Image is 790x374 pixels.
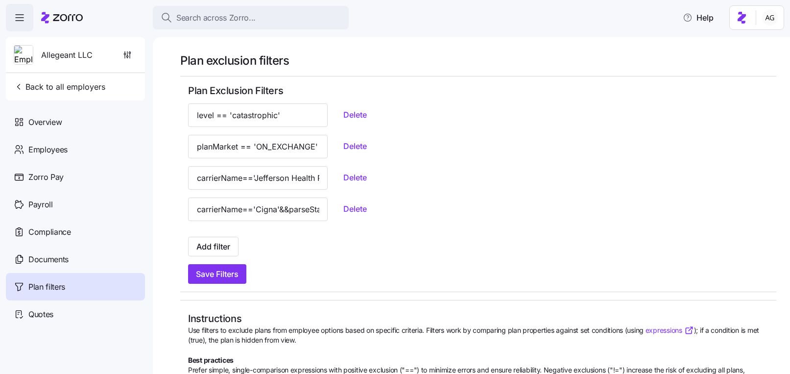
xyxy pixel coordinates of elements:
[335,137,375,155] button: Delete
[188,103,328,127] input: carrierName != 'Ambetter' && individualMedicalDeductible|parseIdeonMedicalProperty > 1500
[153,6,349,29] button: Search across Zorro...
[646,325,694,335] a: expressions
[683,12,714,24] span: Help
[188,84,768,98] h2: Plan Exclusion Filters
[335,169,375,186] button: Delete
[335,106,375,124] button: Delete
[28,199,53,211] span: Payroll
[188,356,234,364] b: Best practices
[675,8,721,27] button: Help
[343,140,367,152] span: Delete
[188,237,239,256] button: Add filter
[28,116,62,128] span: Overview
[6,300,145,328] a: Quotes
[41,49,93,61] span: Allegeant LLC
[180,53,776,68] h1: Plan exclusion filters
[28,226,71,238] span: Compliance
[188,135,328,158] input: carrierName != 'Ambetter' && individualMedicalDeductible|parseIdeonMedicalProperty > 1500
[6,273,145,300] a: Plan filters
[343,172,367,183] span: Delete
[188,312,768,325] h2: Instructions
[6,108,145,136] a: Overview
[6,191,145,218] a: Payroll
[14,81,105,93] span: Back to all employers
[335,200,375,218] button: Delete
[176,12,256,24] span: Search across Zorro...
[6,218,145,246] a: Compliance
[28,171,64,183] span: Zorro Pay
[14,46,33,65] img: Employer logo
[762,10,778,25] img: 5fc55c57e0610270ad857448bea2f2d5
[6,163,145,191] a: Zorro Pay
[28,253,69,266] span: Documents
[196,241,230,252] span: Add filter
[188,198,328,221] input: carrierName != 'Ambetter' && individualMedicalDeductible|parseIdeonMedicalProperty > 1500
[188,264,246,284] button: Save Filters
[196,268,239,280] span: Save Filters
[28,144,68,156] span: Employees
[6,136,145,163] a: Employees
[343,203,367,215] span: Delete
[188,166,328,190] input: carrierName != 'Ambetter' && individualMedicalDeductible|parseIdeonMedicalProperty > 1500
[343,109,367,121] span: Delete
[6,246,145,273] a: Documents
[28,281,65,293] span: Plan filters
[10,77,109,97] button: Back to all employers
[28,308,53,321] span: Quotes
